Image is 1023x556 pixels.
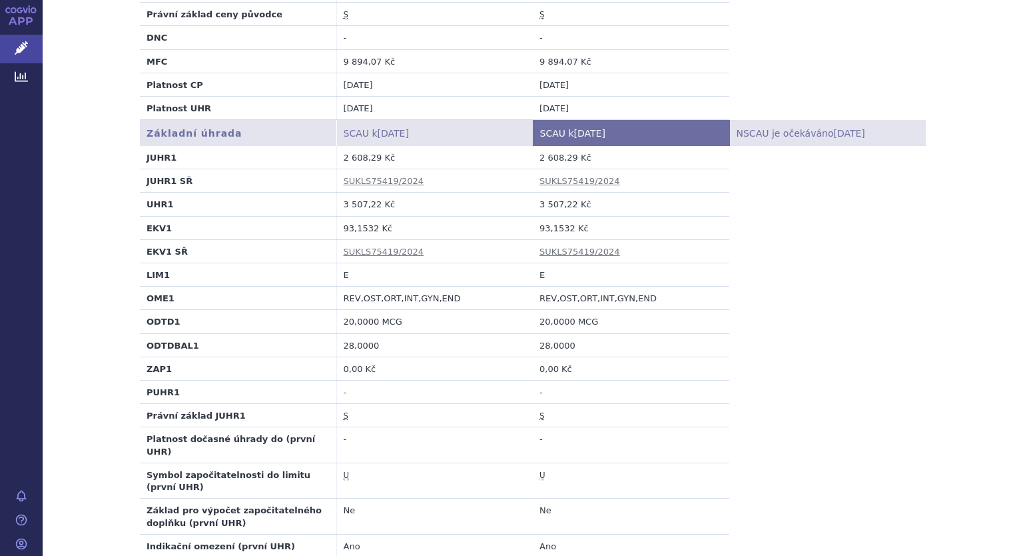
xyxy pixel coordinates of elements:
[147,33,167,43] strong: DNC
[344,176,424,186] a: SUKLS75419/2024
[533,310,729,333] td: 20,0000 MCG
[539,10,544,20] abbr: stanovena nebo změněna ve správním řízení podle zákona č. 48/1997 Sb. ve znění účinném od 1.1.2008
[336,263,533,287] td: E
[539,247,620,257] a: SUKLS75419/2024
[539,176,620,186] a: SUKLS75419/2024
[336,97,533,120] td: [DATE]
[533,73,729,96] td: [DATE]
[147,341,199,351] strong: ODTDBAL1
[533,263,729,287] td: E
[147,470,310,492] strong: Symbol započitatelnosti do limitu (první UHR)
[336,333,533,357] td: 28,0000
[378,128,409,139] span: [DATE]
[336,381,533,404] td: -
[140,120,336,146] th: Základní úhrada
[336,73,533,96] td: [DATE]
[336,146,533,169] td: 2 608,29 Kč
[147,434,315,456] strong: Platnost dočasné úhrady do (první UHR)
[344,247,424,257] a: SUKLS75419/2024
[147,223,172,233] strong: EKV1
[336,499,533,534] td: Ne
[729,120,926,146] th: NSCAU je očekáváno
[336,49,533,73] td: 9 894,07 Kč
[147,411,246,421] strong: Právní základ JUHR1
[533,49,729,73] td: 9 894,07 Kč
[147,176,192,186] strong: JUHR1 SŘ
[533,146,729,169] td: 2 608,29 Kč
[147,103,211,113] strong: Platnost UHR
[533,287,729,310] td: REV,OST,ORT,INT,GYN,END
[147,270,170,280] strong: LIM1
[336,216,533,239] td: 93,1532 Kč
[833,128,864,139] span: [DATE]
[533,333,729,357] td: 28,0000
[344,411,348,421] abbr: stanovena nebo změněna ve správním řízení podle zákona č. 48/1997 Sb. ve znění účinném od 1.1.2008
[344,10,348,20] abbr: stanovena nebo změněna ve správním řízení podle zákona č. 48/1997 Sb. ve znění účinném od 1.1.2008
[336,357,533,380] td: 0,00 Kč
[147,364,172,374] strong: ZAP1
[147,505,322,527] strong: Základ pro výpočet započitatelného doplňku (první UHR)
[533,120,729,146] th: SCAU k
[533,97,729,120] td: [DATE]
[336,287,533,310] td: REV,OST,ORT,INT,GYN,END
[147,80,203,90] strong: Platnost CP
[147,293,174,303] strong: OME1
[147,317,180,327] strong: ODTD1
[336,310,533,333] td: 20,0000 MCG
[147,153,176,163] strong: JUHR1
[147,387,180,397] strong: PUHR1
[147,57,167,67] strong: MFC
[533,357,729,380] td: 0,00 Kč
[147,541,295,551] strong: Indikační omezení (první UHR)
[574,128,605,139] span: [DATE]
[336,120,533,146] th: SCAU k
[533,499,729,534] td: Ne
[533,427,729,463] td: -
[533,216,729,239] td: 93,1532 Kč
[539,471,545,481] abbr: některý přípravek ve skupině (stejná ATC + stejná cesta podání) je plně hrazen
[344,471,350,481] abbr: některý přípravek ve skupině (stejná ATC + stejná cesta podání) je plně hrazen
[336,26,533,49] td: -
[533,193,729,216] td: 3 507,22 Kč
[336,193,533,216] td: 3 507,22 Kč
[147,9,282,19] strong: Právní základ ceny původce
[533,381,729,404] td: -
[147,247,188,257] strong: EKV1 SŘ
[539,411,544,421] abbr: stanovena nebo změněna ve správním řízení podle zákona č. 48/1997 Sb. ve znění účinném od 1.1.2008
[147,199,174,209] strong: UHR1
[533,26,729,49] td: -
[336,427,533,463] td: -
